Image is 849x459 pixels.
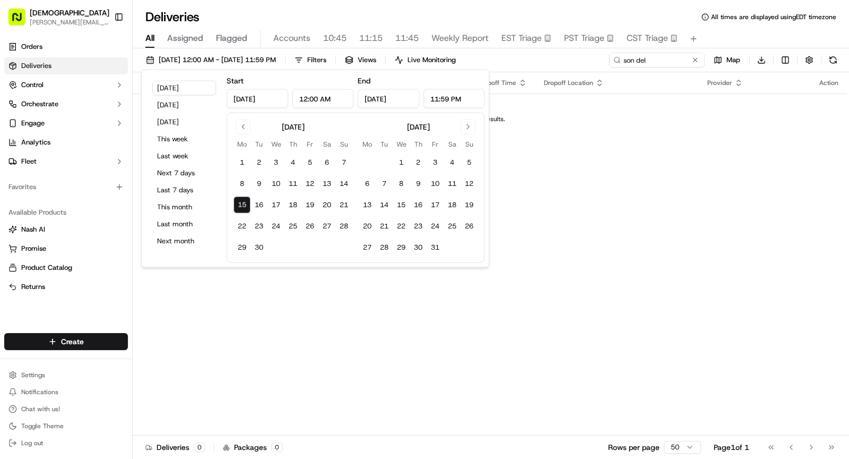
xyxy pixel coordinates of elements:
th: Wednesday [393,139,410,150]
div: [DATE] [407,122,430,132]
span: Create [61,336,84,347]
button: 11 [444,175,461,192]
input: Got a question? Start typing here... [28,68,191,79]
button: 14 [376,197,393,214]
img: Nash [11,10,32,31]
button: 5 [461,154,478,171]
span: Views [358,55,376,65]
button: This month [152,200,216,215]
button: Engage [4,115,128,132]
button: 22 [233,218,250,235]
span: Control [21,80,44,90]
button: Go to previous month [236,120,250,134]
div: Start new chat [36,101,174,112]
button: 24 [267,218,284,235]
button: [DATE] 12:00 AM - [DATE] 11:59 PM [141,53,281,67]
span: Provider [707,79,732,87]
a: Orders [4,38,128,55]
button: 16 [410,197,427,214]
th: Tuesday [250,139,267,150]
button: 9 [410,175,427,192]
button: 25 [284,218,301,235]
button: 27 [359,239,376,256]
button: 29 [393,239,410,256]
span: [PERSON_NAME][EMAIL_ADDRESS][DOMAIN_NAME] [30,18,109,27]
h1: Deliveries [145,8,200,25]
span: Promise [21,244,46,253]
span: 11:45 [395,32,419,45]
button: 4 [444,154,461,171]
div: Deliveries [145,442,205,453]
button: 18 [444,197,461,214]
p: Welcome 👋 [11,42,193,59]
button: 16 [250,197,267,214]
button: 26 [301,218,318,235]
button: 2 [410,154,427,171]
button: 12 [301,175,318,192]
span: Nash AI [21,225,45,234]
button: Filters [290,53,331,67]
button: Next 7 days [152,166,216,181]
input: Date [358,89,419,108]
button: 13 [318,175,335,192]
th: Saturday [444,139,461,150]
button: 4 [284,154,301,171]
button: 24 [427,218,444,235]
button: 25 [444,218,461,235]
button: 30 [250,239,267,256]
span: Flagged [216,32,247,45]
button: Orchestrate [4,96,128,113]
span: Map [726,55,740,65]
span: Chat with us! [21,405,60,413]
button: Promise [4,240,128,257]
button: 6 [318,154,335,171]
button: 2 [250,154,267,171]
button: Views [340,53,381,67]
span: Weekly Report [431,32,489,45]
button: 29 [233,239,250,256]
span: Deliveries [21,61,51,71]
button: Nash AI [4,221,128,238]
th: Friday [301,139,318,150]
button: 31 [427,239,444,256]
button: 3 [427,154,444,171]
button: Control [4,76,128,93]
button: [DEMOGRAPHIC_DATA] [30,7,109,18]
a: 📗Knowledge Base [6,149,85,168]
th: Friday [427,139,444,150]
span: All times are displayed using EDT timezone [711,13,836,21]
div: No results. [137,115,843,123]
span: EST Triage [501,32,542,45]
button: 1 [233,154,250,171]
button: Go to next month [461,120,475,134]
span: Notifications [21,388,58,396]
button: Fleet [4,153,128,170]
div: 0 [194,443,205,452]
button: Refresh [826,53,841,67]
button: [DATE] [152,98,216,113]
button: Returns [4,278,128,295]
span: Orchestrate [21,99,58,109]
button: 30 [410,239,427,256]
button: 28 [376,239,393,256]
button: 7 [376,175,393,192]
a: Product Catalog [8,263,124,273]
button: 3 [267,154,284,171]
input: Time [423,89,485,108]
button: 5 [301,154,318,171]
span: API Documentation [100,154,170,164]
th: Thursday [284,139,301,150]
button: 6 [359,175,376,192]
span: 11:15 [359,32,383,45]
a: Nash AI [8,225,124,234]
th: Sunday [461,139,478,150]
div: [DATE] [282,122,305,132]
input: Date [227,89,288,108]
button: 13 [359,197,376,214]
th: Thursday [410,139,427,150]
div: Packages [223,442,283,453]
span: Product Catalog [21,263,72,273]
span: Fleet [21,157,37,166]
button: [DATE] [152,115,216,130]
